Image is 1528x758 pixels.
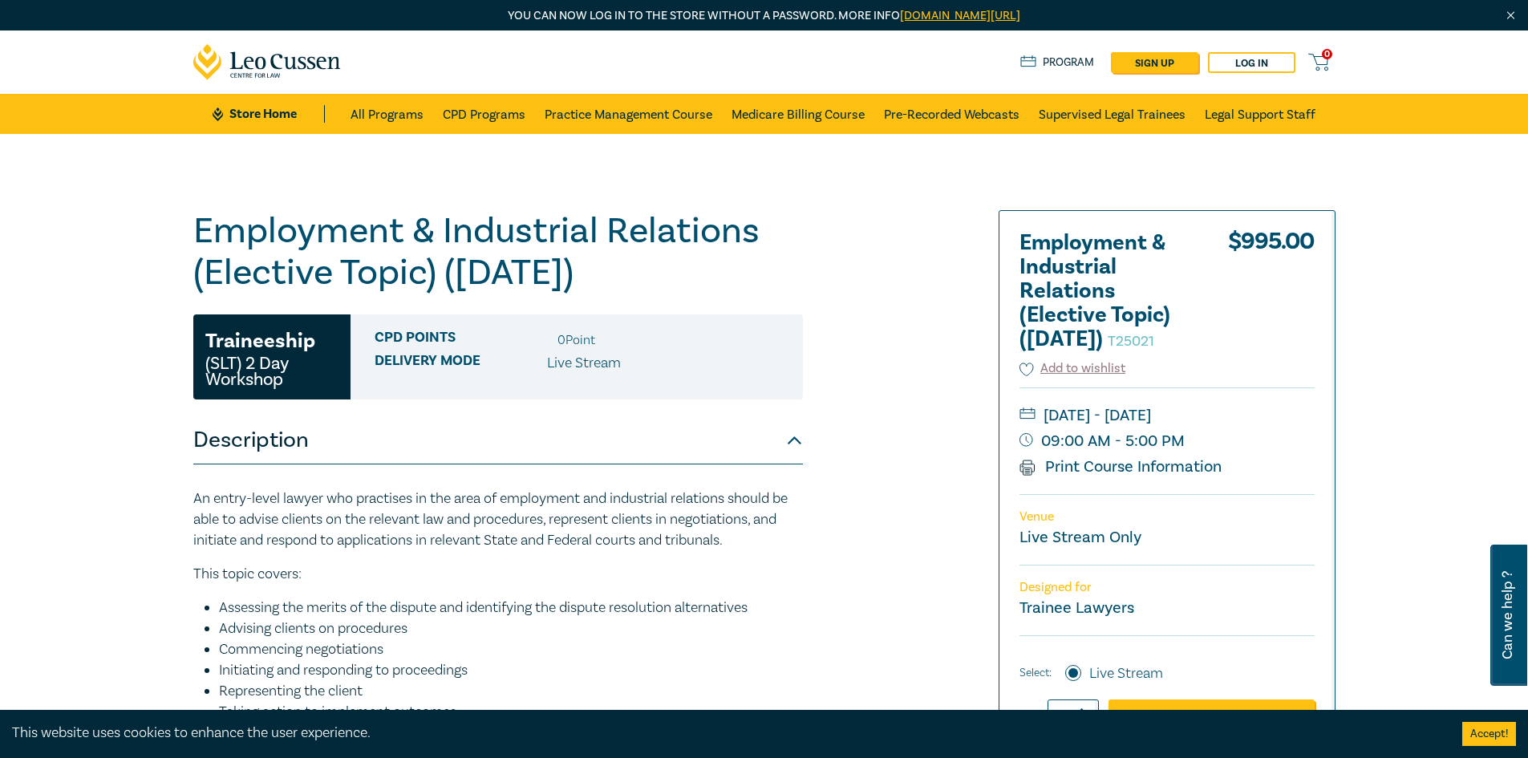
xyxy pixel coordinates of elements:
[193,7,1335,25] p: You can now log in to the store without a password. More info
[1111,52,1198,73] a: sign up
[884,94,1019,134] a: Pre-Recorded Webcasts
[1019,580,1315,595] p: Designed for
[375,353,547,374] span: Delivery Mode
[219,660,803,681] li: Initiating and responding to proceedings
[1462,722,1516,746] button: Accept cookies
[545,94,712,134] a: Practice Management Course
[193,488,803,551] p: An entry-level lawyer who practises in the area of employment and industrial relations should be ...
[219,681,803,702] li: Representing the client
[193,210,803,294] h1: Employment & Industrial Relations (Elective Topic) ([DATE])
[732,94,865,134] a: Medicare Billing Course
[219,639,803,660] li: Commencing negotiations
[351,94,424,134] a: All Programs
[1019,706,1037,724] label: Qty
[557,330,595,351] li: 0 Point
[1019,527,1141,548] a: Live Stream Only
[1322,49,1332,59] span: 0
[1019,664,1052,682] span: Select:
[1019,456,1222,477] a: Print Course Information
[375,330,547,351] span: CPD Points
[1019,428,1315,454] small: 09:00 AM - 5:00 PM
[1109,699,1315,730] a: Add to Cart
[205,355,338,387] small: (SLT) 2 Day Workshop
[1504,9,1518,22] img: Close
[1228,231,1315,359] div: $ 995.00
[12,723,1438,744] div: This website uses cookies to enhance the user experience.
[547,354,621,372] span: Live Stream
[1208,52,1295,73] a: Log in
[219,618,803,639] li: Advising clients on procedures
[1089,663,1163,684] label: Live Stream
[1019,598,1134,618] small: Trainee Lawyers
[1020,54,1095,71] a: Program
[219,702,803,723] li: Taking action to implement outcomes
[219,598,803,618] li: Assessing the merits of the dispute and identifying the dispute resolution alternatives
[1019,231,1196,351] h2: Employment & Industrial Relations (Elective Topic) ([DATE])
[1019,403,1315,428] small: [DATE] - [DATE]
[193,416,803,464] button: Description
[1205,94,1315,134] a: Legal Support Staff
[213,105,324,123] a: Store Home
[1019,359,1126,378] button: Add to wishlist
[900,8,1020,23] a: [DOMAIN_NAME][URL]
[1019,509,1315,525] p: Venue
[1500,554,1515,676] span: Can we help ?
[193,564,803,585] p: This topic covers:
[1108,332,1154,351] small: T25021
[1048,699,1099,730] input: 1
[1039,94,1186,134] a: Supervised Legal Trainees
[205,326,315,355] h3: Traineeship
[443,94,525,134] a: CPD Programs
